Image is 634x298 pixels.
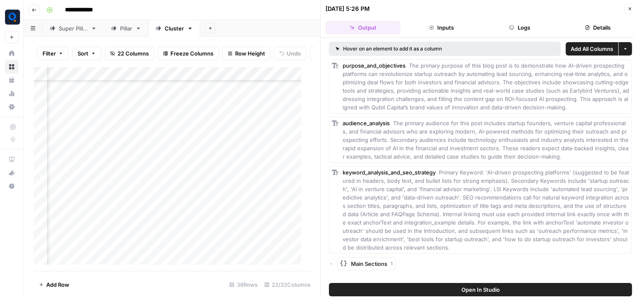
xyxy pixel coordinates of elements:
[222,47,271,60] button: Row Height
[5,7,18,28] button: Workspace: Qubit - SEO
[391,260,393,268] span: 1
[329,283,632,296] button: Open In Studio
[343,169,629,251] span: Primary Keyword: 'AI-driven prospecting platforms' (suggested to be featured in headers, body tex...
[34,278,74,291] button: Add Row
[148,20,200,37] a: Cluster
[5,166,18,179] button: What's new?
[43,20,104,37] a: Super Pillar
[170,49,213,58] span: Freeze Columns
[104,20,148,37] a: Pillar
[226,278,261,291] div: 38 Rows
[274,47,306,60] button: Undo
[326,5,370,13] div: [DATE] 5:26 PM
[261,278,314,291] div: 22/22 Columns
[5,73,18,87] a: Your Data
[343,62,406,69] span: purpose_and_objectives
[5,60,18,73] a: Browse
[37,47,69,60] button: Filter
[120,24,132,33] div: Pillar
[343,120,630,160] span: The primary audience for this post includes startup founders, venture capital professionals, and ...
[105,47,154,60] button: 22 Columns
[158,47,219,60] button: Freeze Columns
[404,21,479,34] button: Inputs
[78,49,88,58] span: Sort
[343,120,390,126] span: audience_analysis
[5,100,18,114] a: Settings
[5,179,18,193] button: Help + Support
[235,49,265,58] span: Row Height
[5,153,18,166] a: AirOps Academy
[5,10,20,25] img: Qubit - SEO Logo
[72,47,101,60] button: Sort
[337,257,396,270] button: Main Sections1
[566,42,618,56] button: Add All Columns
[118,49,149,58] span: 22 Columns
[461,285,500,294] span: Open In Studio
[43,49,56,58] span: Filter
[5,47,18,60] a: Home
[343,169,436,176] span: keyword_analysis_and_seo_strategy
[326,21,401,34] button: Output
[482,21,557,34] button: Logs
[336,45,498,53] div: Hover on an element to add it as a column
[351,260,387,268] span: Main Sections
[165,24,184,33] div: Cluster
[46,280,69,289] span: Add Row
[343,62,630,111] span: The primary purpose of this blog post is to demonstrate how AI-driven prospecting platforms can r...
[287,49,301,58] span: Undo
[5,87,18,100] a: Usage
[571,45,613,53] span: Add All Columns
[59,24,88,33] div: Super Pillar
